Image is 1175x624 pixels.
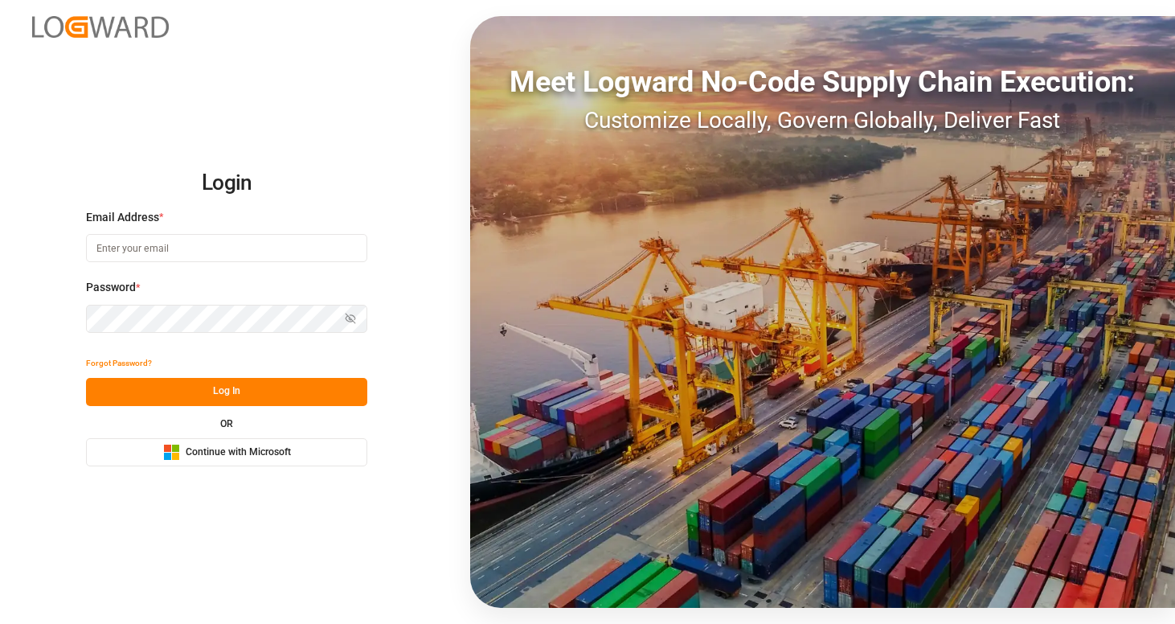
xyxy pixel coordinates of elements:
[86,209,159,226] span: Email Address
[86,378,367,406] button: Log In
[86,234,367,262] input: Enter your email
[220,419,233,429] small: OR
[470,60,1175,104] div: Meet Logward No-Code Supply Chain Execution:
[86,438,367,466] button: Continue with Microsoft
[86,158,367,209] h2: Login
[32,16,169,38] img: Logward_new_orange.png
[470,104,1175,138] div: Customize Locally, Govern Globally, Deliver Fast
[86,279,136,296] span: Password
[86,350,152,378] button: Forgot Password?
[186,445,291,460] span: Continue with Microsoft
